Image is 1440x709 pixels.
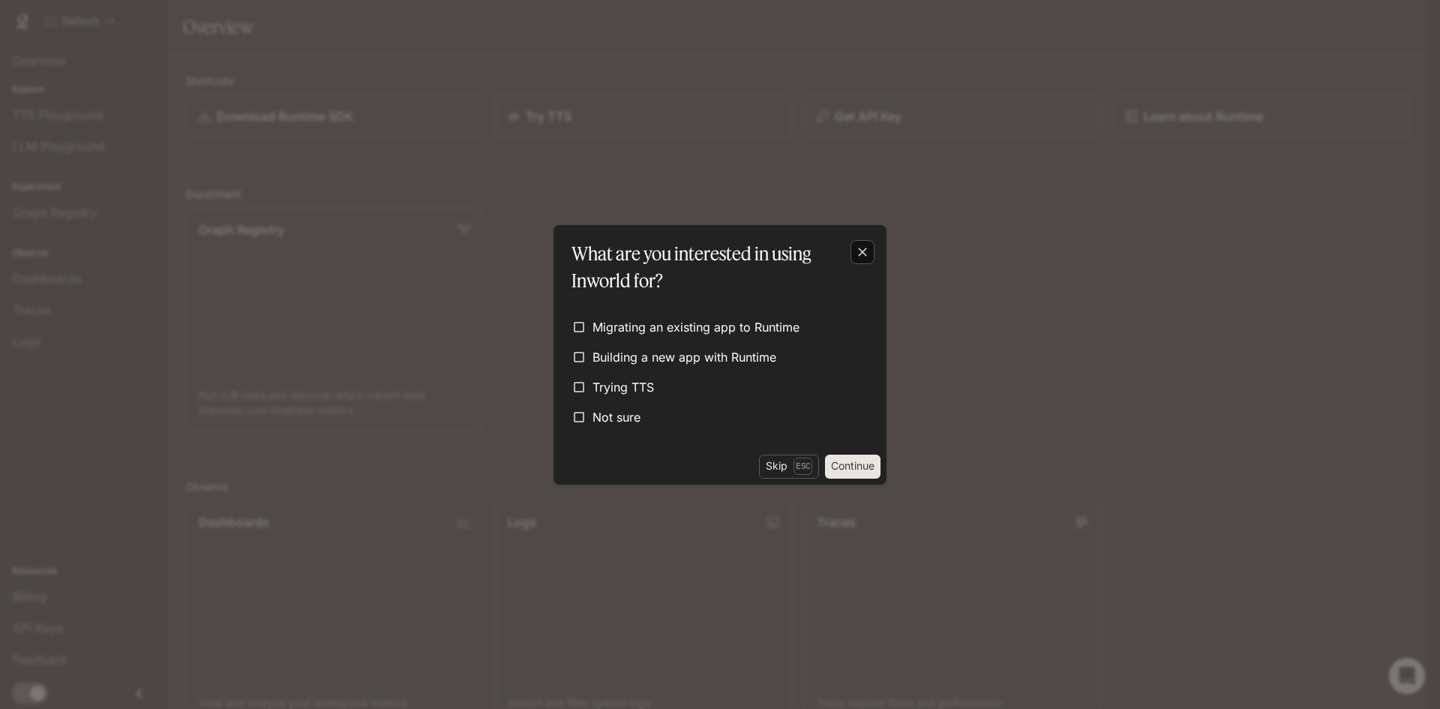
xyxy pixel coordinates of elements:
[592,378,654,396] span: Trying TTS
[592,318,799,336] span: Migrating an existing app to Runtime
[592,408,640,426] span: Not sure
[571,240,862,294] p: What are you interested in using Inworld for?
[793,458,812,474] p: Esc
[759,455,819,479] button: SkipEsc
[825,455,880,479] button: Continue
[592,348,776,366] span: Building a new app with Runtime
